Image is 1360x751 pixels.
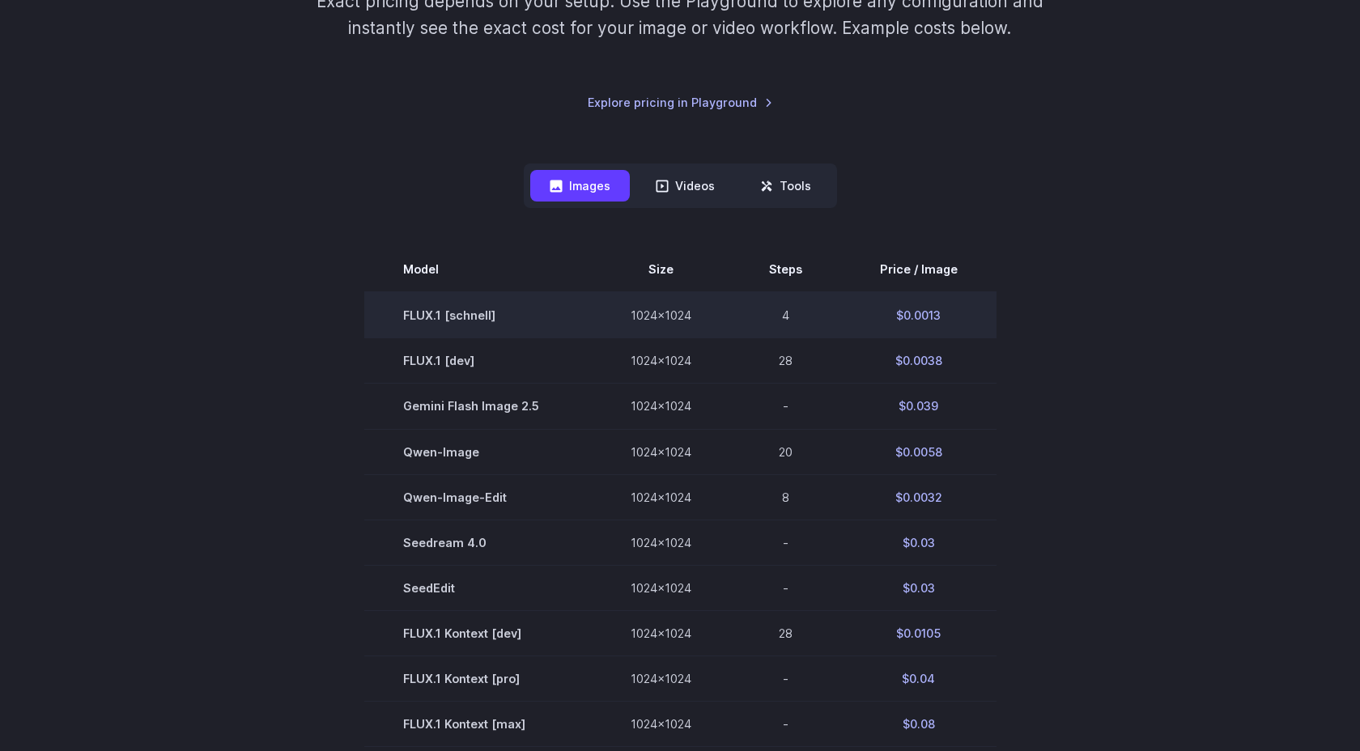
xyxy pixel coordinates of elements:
[841,701,997,746] td: $0.08
[364,338,592,384] td: FLUX.1 [dev]
[730,247,841,292] th: Steps
[364,610,592,656] td: FLUX.1 Kontext [dev]
[730,565,841,610] td: -
[592,384,730,429] td: 1024x1024
[592,565,730,610] td: 1024x1024
[730,474,841,520] td: 8
[592,610,730,656] td: 1024x1024
[364,247,592,292] th: Model
[730,384,841,429] td: -
[592,429,730,474] td: 1024x1024
[364,701,592,746] td: FLUX.1 Kontext [max]
[588,93,773,112] a: Explore pricing in Playground
[592,520,730,565] td: 1024x1024
[841,520,997,565] td: $0.03
[730,520,841,565] td: -
[841,429,997,474] td: $0.0058
[730,292,841,338] td: 4
[364,474,592,520] td: Qwen-Image-Edit
[730,610,841,656] td: 28
[364,429,592,474] td: Qwen-Image
[841,292,997,338] td: $0.0013
[403,397,553,415] span: Gemini Flash Image 2.5
[841,247,997,292] th: Price / Image
[841,474,997,520] td: $0.0032
[730,701,841,746] td: -
[636,170,734,202] button: Videos
[364,292,592,338] td: FLUX.1 [schnell]
[592,701,730,746] td: 1024x1024
[364,565,592,610] td: SeedEdit
[364,520,592,565] td: Seedream 4.0
[592,292,730,338] td: 1024x1024
[841,338,997,384] td: $0.0038
[841,565,997,610] td: $0.03
[364,656,592,701] td: FLUX.1 Kontext [pro]
[730,338,841,384] td: 28
[592,338,730,384] td: 1024x1024
[592,656,730,701] td: 1024x1024
[730,656,841,701] td: -
[841,384,997,429] td: $0.039
[841,656,997,701] td: $0.04
[592,247,730,292] th: Size
[741,170,831,202] button: Tools
[592,474,730,520] td: 1024x1024
[530,170,630,202] button: Images
[841,610,997,656] td: $0.0105
[730,429,841,474] td: 20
